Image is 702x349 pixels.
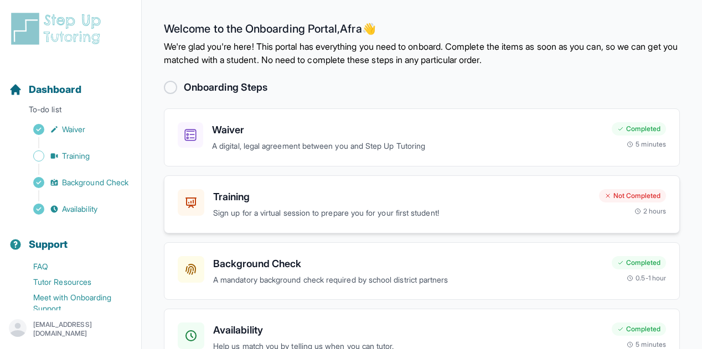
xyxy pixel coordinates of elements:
div: 5 minutes [627,140,666,149]
a: Meet with Onboarding Support [9,290,141,316]
a: FAQ [9,259,141,274]
div: Completed [612,322,666,336]
button: Support [4,219,137,257]
p: To-do list [4,104,137,119]
a: Tutor Resources [9,274,141,290]
p: [EMAIL_ADDRESS][DOMAIN_NAME] [33,320,132,338]
a: Training [9,148,141,164]
span: Availability [62,204,97,215]
a: WaiverA digital, legal agreement between you and Step Up TutoringCompleted5 minutes [164,108,680,166]
img: logo [9,11,107,46]
p: A digital, legal agreement between you and Step Up Tutoring [212,140,603,153]
span: Dashboard [29,82,81,97]
span: Waiver [62,124,85,135]
h2: Onboarding Steps [184,80,267,95]
h3: Waiver [212,122,603,138]
p: A mandatory background check required by school district partners [213,274,603,287]
div: 2 hours [634,207,667,216]
a: Dashboard [9,82,81,97]
div: Completed [612,122,666,136]
div: Completed [612,256,666,269]
div: 5 minutes [627,340,666,349]
a: Background CheckA mandatory background check required by school district partnersCompleted0.5-1 hour [164,242,680,300]
a: Availability [9,201,141,217]
h3: Availability [213,322,603,338]
span: Background Check [62,177,128,188]
button: [EMAIL_ADDRESS][DOMAIN_NAME] [9,319,132,339]
div: 0.5-1 hour [627,274,666,283]
p: Sign up for a virtual session to prepare you for your first student! [213,207,590,220]
span: Training [62,150,90,162]
a: TrainingSign up for a virtual session to prepare you for your first student!Not Completed2 hours [164,175,680,233]
h2: Welcome to the Onboarding Portal, Afra 👋 [164,22,680,40]
p: We're glad you're here! This portal has everything you need to onboard. Complete the items as soo... [164,40,680,66]
span: Support [29,237,68,252]
div: Not Completed [599,189,666,202]
h3: Background Check [213,256,603,272]
a: Waiver [9,122,141,137]
a: Background Check [9,175,141,190]
h3: Training [213,189,590,205]
button: Dashboard [4,64,137,102]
